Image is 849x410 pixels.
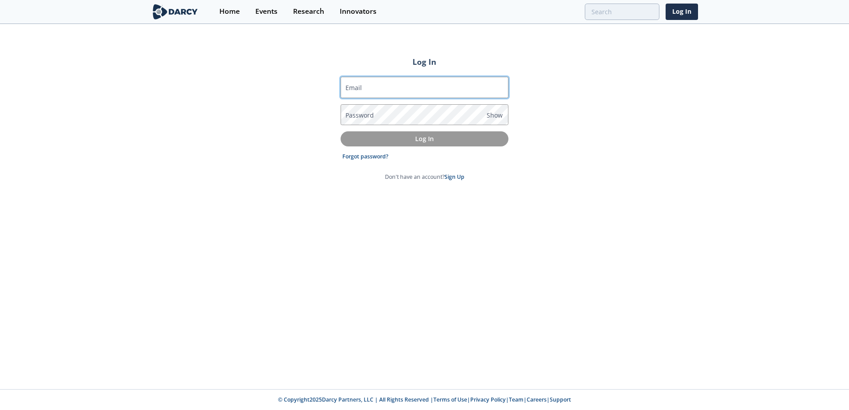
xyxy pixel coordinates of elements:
div: Events [255,8,278,15]
a: Sign Up [444,173,464,181]
img: logo-wide.svg [151,4,199,20]
p: Don't have an account? [385,173,464,181]
h2: Log In [341,56,508,67]
p: Log In [347,134,502,143]
a: Terms of Use [433,396,467,403]
button: Log In [341,131,508,146]
label: Password [345,110,374,120]
a: Privacy Policy [470,396,506,403]
a: Team [509,396,524,403]
p: © Copyright 2025 Darcy Partners, LLC | All Rights Reserved | | | | | [96,396,753,404]
a: Support [550,396,571,403]
div: Innovators [340,8,377,15]
div: Home [219,8,240,15]
a: Forgot password? [342,153,389,161]
input: Advanced Search [585,4,659,20]
span: Show [487,110,503,120]
div: Research [293,8,324,15]
a: Careers [527,396,547,403]
label: Email [345,83,362,92]
a: Log In [666,4,698,20]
